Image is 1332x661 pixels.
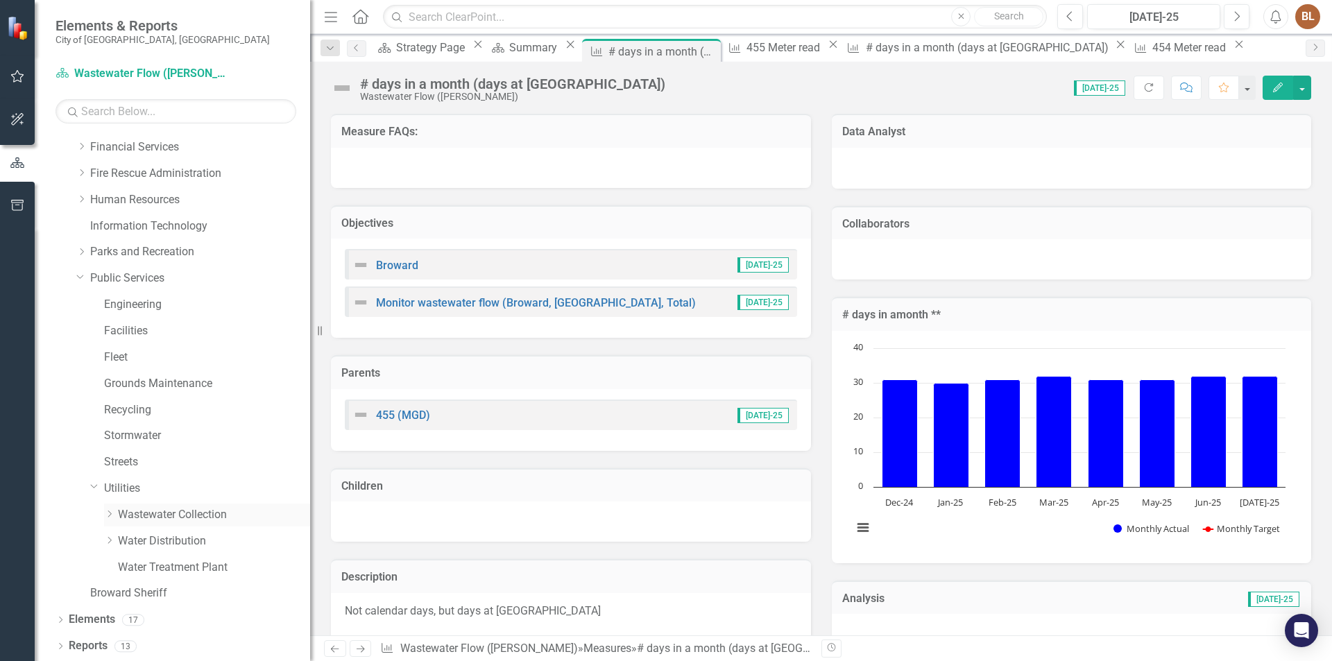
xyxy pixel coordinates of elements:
[846,341,1292,549] svg: Interactive chart
[55,66,229,82] a: Wastewater Flow ([PERSON_NAME])
[104,323,310,339] a: Facilities
[842,309,1301,321] h3: # days in amonth **
[1092,9,1215,26] div: [DATE]-25
[984,379,1020,487] path: Feb-25, 31. Monthly Actual.
[882,379,917,487] path: Dec-24, 31. Monthly Actual.
[341,480,801,492] h3: Children
[118,507,310,523] a: Wastewater Collection
[1074,80,1125,96] span: [DATE]-25
[90,218,310,234] a: Information Technology
[118,533,310,549] a: Water Distribution
[104,350,310,366] a: Fleet
[746,39,824,56] div: 455 Meter read
[1087,4,1220,29] button: [DATE]-25
[1285,614,1318,647] div: Open Intercom Messenger
[1139,379,1175,487] path: May-25, 31. Monthly Actual.
[724,39,824,56] a: 455 Meter read
[90,139,310,155] a: Financial Services
[853,375,863,388] text: 30
[885,496,914,508] text: Dec-24
[737,257,789,273] span: [DATE]-25
[341,571,801,583] h3: Description
[1039,496,1068,508] text: Mar-25
[937,496,963,508] text: Jan-25
[1190,376,1226,487] path: Jun-25, 32. Monthly Actual.
[608,43,717,60] div: # days in a month (days at [GEOGRAPHIC_DATA])
[1141,496,1171,508] text: May-25
[360,92,665,102] div: Wastewater Flow ([PERSON_NAME])
[400,642,578,655] a: Wastewater Flow ([PERSON_NAME])
[994,10,1024,22] span: Search
[360,76,665,92] div: # days in a month (days at [GEOGRAPHIC_DATA])
[1036,376,1071,487] path: Mar-25, 32. Monthly Actual.
[104,376,310,392] a: Grounds Maintenance
[376,296,696,309] a: Monitor wastewater flow (Broward, [GEOGRAPHIC_DATA], Total)
[853,518,873,538] button: View chart menu, Chart
[853,341,863,353] text: 40
[988,496,1016,508] text: Feb-25
[1295,4,1320,29] button: BL
[1194,496,1221,508] text: Jun-25
[853,410,863,422] text: 20
[69,638,108,654] a: Reports
[55,34,270,45] small: City of [GEOGRAPHIC_DATA], [GEOGRAPHIC_DATA]
[380,641,810,657] div: » »
[345,603,797,635] p: Not calendar days, but days at [GEOGRAPHIC_DATA]
[853,445,863,457] text: 10
[90,244,310,260] a: Parks and Recreation
[90,192,310,208] a: Human Resources
[55,99,296,123] input: Search Below...
[69,612,115,628] a: Elements
[1203,522,1280,535] button: Show Monthly Target
[352,294,369,311] img: Not Defined
[842,218,1301,230] h3: Collaborators
[1248,592,1299,607] span: [DATE]-25
[122,614,144,626] div: 17
[1113,522,1188,535] button: Show Monthly Actual
[383,5,1047,29] input: Search ClearPoint...
[1091,496,1118,508] text: Apr-25
[104,428,310,444] a: Stormwater
[90,585,310,601] a: Broward Sheriff
[341,126,801,138] h3: Measure FAQs:
[737,295,789,310] span: [DATE]-25
[509,39,561,56] div: Summary
[341,217,801,230] h3: Objectives
[1088,379,1123,487] path: Apr-25, 31. Monthly Actual.
[842,39,1111,56] a: # days in a month (days at [GEOGRAPHIC_DATA])
[118,560,310,576] a: Water Treatment Plant
[486,39,561,56] a: Summary
[866,39,1112,56] div: # days in a month (days at [GEOGRAPHIC_DATA])
[933,383,968,487] path: Jan-25, 30. Monthly Actual.
[331,77,353,99] img: Not Defined
[114,640,137,652] div: 13
[846,341,1298,549] div: Chart. Highcharts interactive chart.
[842,592,1047,605] h3: Analysis
[637,642,880,655] div: # days in a month (days at [GEOGRAPHIC_DATA])
[974,7,1043,26] button: Search
[373,39,469,56] a: Strategy Page
[104,481,310,497] a: Utilities
[842,126,1301,138] h3: Data Analyst
[341,367,801,379] h3: Parents
[583,642,631,655] a: Measures
[1240,496,1279,508] text: [DATE]-25
[104,297,310,313] a: Engineering
[376,409,430,422] a: 455 (MGD)
[858,479,863,492] text: 0
[882,376,1277,487] g: Monthly Actual, series 1 of 2. Bar series with 8 bars.
[352,406,369,423] img: Not Defined
[376,259,418,272] a: Broward
[396,39,469,56] div: Strategy Page
[104,402,310,418] a: Recycling
[90,271,310,286] a: Public Services
[1242,376,1277,487] path: Jul-25, 32. Monthly Actual.
[7,16,31,40] img: ClearPoint Strategy
[1129,39,1230,56] a: 454 Meter read
[90,166,310,182] a: Fire Rescue Administration
[352,257,369,273] img: Not Defined
[104,454,310,470] a: Streets
[1152,39,1230,56] div: 454 Meter read
[55,17,270,34] span: Elements & Reports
